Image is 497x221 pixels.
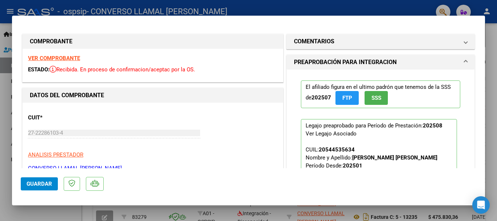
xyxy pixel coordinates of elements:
span: Guardar [27,181,52,187]
p: El afiliado figura en el ultimo padrón que tenemos de la SSS de [301,80,460,108]
button: SSS [365,91,388,104]
div: Ver Legajo Asociado [306,130,357,138]
h1: COMENTARIOS [294,37,334,46]
p: Legajo preaprobado para Período de Prestación: [301,119,457,216]
span: FTP [342,95,352,102]
p: CUIT [28,114,103,122]
span: ESTADO: [28,66,49,73]
strong: [PERSON_NAME] [PERSON_NAME] [352,154,437,161]
span: Recibida. En proceso de confirmacion/aceptac por la OS. [49,66,195,73]
strong: DATOS DEL COMPROBANTE [30,92,104,99]
mat-expansion-panel-header: PREAPROBACIÓN PARA INTEGRACION [287,55,474,70]
strong: 202501 [343,162,362,169]
p: CONVERSO LLAMAL [PERSON_NAME] [28,164,278,173]
span: ANALISIS PRESTADOR [28,151,83,158]
div: Open Intercom Messenger [472,196,490,214]
strong: 202508 [423,122,442,129]
div: 20544535634 [319,146,355,154]
strong: 202507 [311,94,331,101]
a: VER COMPROBANTE [28,55,80,62]
mat-expansion-panel-header: COMENTARIOS [287,34,474,49]
span: CUIL: Nombre y Apellido: Período Desde: Período Hasta: Admite Dependencia: [306,146,452,193]
span: SSS [371,95,381,102]
strong: COMPROBANTE [30,38,72,45]
button: Guardar [21,177,58,190]
button: FTP [335,91,359,104]
h1: PREAPROBACIÓN PARA INTEGRACION [294,58,397,67]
